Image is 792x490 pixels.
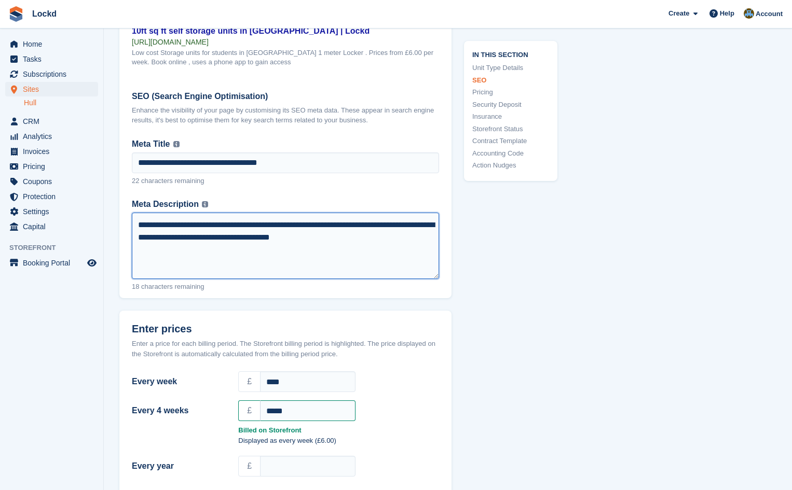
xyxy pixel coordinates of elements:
[238,425,439,436] strong: Billed on Storefront
[5,144,98,159] a: menu
[5,204,98,219] a: menu
[5,114,98,129] a: menu
[132,48,439,67] div: Low cost Storage units for students in [GEOGRAPHIC_DATA] 1 meter Locker . Prices from £6.00 per w...
[132,323,192,335] span: Enter prices
[5,37,98,51] a: menu
[132,283,139,290] span: 18
[23,219,85,234] span: Capital
[23,37,85,51] span: Home
[668,8,689,19] span: Create
[472,111,549,122] a: Insurance
[132,92,439,101] h2: SEO (Search Engine Optimisation)
[23,82,85,96] span: Sites
[23,129,85,144] span: Analytics
[28,5,61,22] a: Lockd
[23,174,85,189] span: Coupons
[8,6,24,22] img: stora-icon-8386f47178a22dfd0bd8f6a31ec36ba5ce8667c1dd55bd0f319d3a0aa187defe.svg
[472,99,549,109] a: Security Deposit
[23,204,85,219] span: Settings
[5,52,98,66] a: menu
[132,460,226,472] label: Every year
[141,177,204,185] span: characters remaining
[744,8,754,19] img: Paul Budding
[472,123,549,134] a: Storefront Status
[23,144,85,159] span: Invoices
[5,256,98,270] a: menu
[472,136,549,146] a: Contract Template
[132,339,439,359] div: Enter a price for each billing period. The Storefront billing period is highlighted. The price di...
[756,9,783,19] span: Account
[23,189,85,204] span: Protection
[202,201,208,207] img: icon-info-grey-7440780725fd019a000dd9b08b2336e03edf1995a4989e88bcd33f0948082b44.svg
[173,141,180,147] img: icon-info-grey-7440780725fd019a000dd9b08b2336e03edf1995a4989e88bcd33f0948082b44.svg
[472,160,549,171] a: Action Nudges
[23,114,85,129] span: CRM
[132,25,439,37] div: 10ft sq ft self storage units in [GEOGRAPHIC_DATA] | Lockd
[132,105,439,125] div: Enhance the visibility of your page by customising its SEO meta data. These appear in search engi...
[23,52,85,66] span: Tasks
[9,243,103,253] span: Storefront
[5,189,98,204] a: menu
[472,63,549,73] a: Unit Type Details
[720,8,734,19] span: Help
[472,148,549,158] a: Accounting Code
[132,177,139,185] span: 22
[5,67,98,81] a: menu
[23,159,85,174] span: Pricing
[472,75,549,85] a: SEO
[238,436,439,446] p: Displayed as every week (£6.00)
[132,138,170,151] span: Meta Title
[5,159,98,174] a: menu
[5,82,98,96] a: menu
[23,256,85,270] span: Booking Portal
[472,87,549,97] a: Pricing
[132,37,439,47] div: [URL][DOMAIN_NAME]
[132,375,226,388] label: Every week
[24,98,98,108] a: Hull
[141,283,204,290] span: characters remaining
[5,129,98,144] a: menu
[132,198,199,211] span: Meta Description
[5,174,98,189] a: menu
[472,49,549,59] span: In this section
[5,219,98,234] a: menu
[132,404,226,417] label: Every 4 weeks
[86,257,98,269] a: Preview store
[23,67,85,81] span: Subscriptions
